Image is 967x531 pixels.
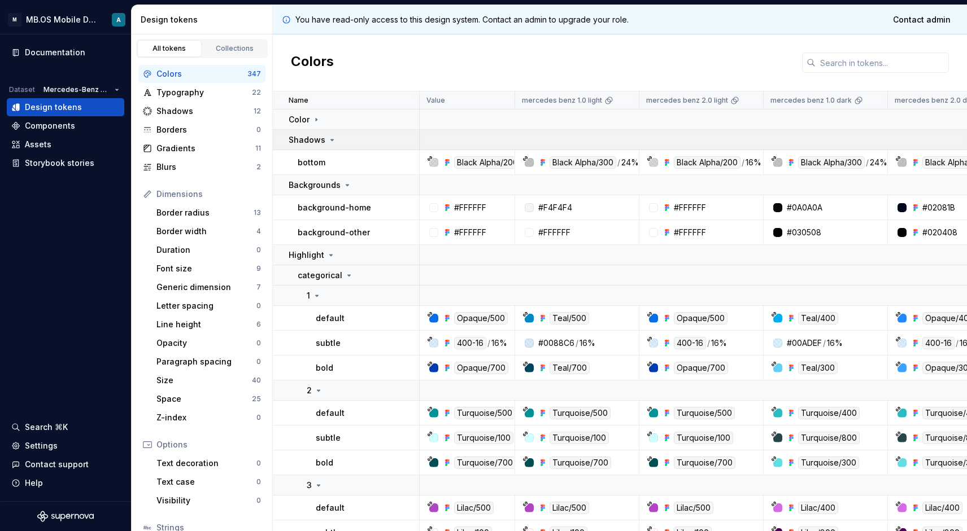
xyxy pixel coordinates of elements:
div: / [823,337,826,349]
div: 0 [256,413,261,422]
p: 3 [307,480,312,491]
div: Gradients [156,143,255,154]
div: Teal/700 [550,362,590,374]
div: Duration [156,244,256,256]
div: 0 [256,459,261,468]
div: Font size [156,263,256,274]
div: 25 [252,394,261,403]
div: Turquoise/400 [798,407,860,419]
span: Mercedes-Benz 2.0 [43,85,110,94]
div: 400-16 [674,337,706,349]
div: Turquoise/700 [454,457,516,469]
div: #FFFFFF [454,202,486,213]
div: Teal/500 [550,312,589,324]
p: 1 [307,290,310,301]
div: Turquoise/700 [674,457,735,469]
div: 24% [621,156,639,169]
div: Opaque/500 [454,312,508,324]
div: Assets [25,139,51,150]
div: 22 [252,88,261,97]
a: Design tokens [7,98,124,116]
div: Space [156,393,252,405]
div: Colors [156,68,247,80]
a: Paragraph spacing0 [152,353,265,371]
div: / [707,337,710,349]
div: Lilac/500 [454,502,494,514]
div: 4 [256,227,261,236]
div: 0 [256,357,261,366]
div: #0A0A0A [787,202,822,213]
a: Generic dimension7 [152,278,265,296]
p: You have read-only access to this design system. Contact an admin to upgrade your role. [295,14,629,25]
a: Border width4 [152,222,265,240]
a: Visibility0 [152,491,265,510]
div: 11 [255,144,261,153]
div: Generic dimension [156,282,256,293]
p: Color [289,114,310,125]
div: Opacity [156,337,256,349]
div: / [487,337,490,349]
p: subtle [316,337,341,349]
p: 2 [307,385,312,396]
div: Turquoise/100 [674,432,733,444]
p: default [316,313,345,324]
div: Dimensions [156,188,261,200]
div: Turquoise/300 [798,457,859,469]
div: Shadows [156,106,254,117]
div: Collections [207,44,263,53]
div: Design tokens [25,102,82,113]
a: Size40 [152,371,265,389]
p: mercedes benz 2.0 light [646,96,728,105]
div: 13 [254,208,261,217]
div: 24% [870,156,887,169]
button: Help [7,474,124,492]
div: 16% [580,337,595,349]
p: default [316,407,345,419]
div: #0088C6 [538,337,574,349]
div: 16% [827,337,843,349]
div: / [576,337,578,349]
p: Value [426,96,445,105]
div: Teal/400 [798,312,838,324]
div: / [956,337,959,349]
a: Opacity0 [152,334,265,352]
div: 12 [254,107,261,116]
a: Border radius13 [152,204,265,222]
p: background-other [298,227,370,238]
div: 0 [256,245,261,254]
div: Turquoise/800 [798,432,860,444]
p: bottom [298,157,325,168]
div: 347 [247,69,261,78]
a: Line height6 [152,315,265,333]
div: Storybook stories [25,157,94,169]
div: Contact support [25,459,89,470]
div: Size [156,375,252,386]
div: Lilac/400 [798,502,838,514]
p: categorical [298,270,342,281]
div: All tokens [141,44,198,53]
div: Settings [25,440,58,451]
a: Supernova Logo [37,511,94,522]
p: Shadows [289,134,325,146]
a: Storybook stories [7,154,124,172]
div: #00ADEF [787,337,822,349]
div: 40 [252,376,261,385]
div: #F4F4F4 [538,202,572,213]
a: Shadows12 [138,102,265,120]
div: A [116,15,121,24]
div: Turquoise/100 [454,432,513,444]
a: Duration0 [152,241,265,259]
a: Typography22 [138,84,265,102]
div: Black Alpha/200 [674,156,741,169]
div: Black Alpha/200 [454,156,521,169]
div: Line height [156,319,256,330]
div: 16% [491,337,507,349]
div: Letter spacing [156,300,256,311]
a: Documentation [7,43,124,62]
div: Opaque/700 [454,362,508,374]
div: Turquoise/700 [550,457,611,469]
div: #FFFFFF [674,227,706,238]
p: mercedes benz 1.0 dark [770,96,852,105]
div: #FFFFFF [674,202,706,213]
a: Text case0 [152,473,265,491]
